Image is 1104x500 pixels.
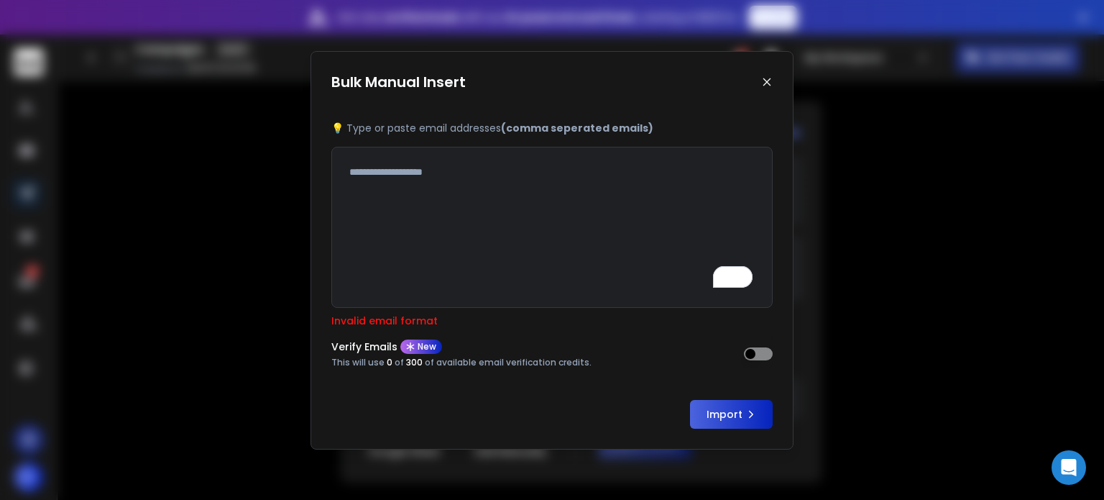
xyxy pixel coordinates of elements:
p: Verify Emails [331,342,397,352]
span: 0 [387,356,392,368]
div: New [400,340,442,354]
h1: Bulk Manual Insert [331,72,466,92]
p: This will use of of available email verification credits. [331,357,592,368]
button: Import [690,400,773,429]
p: Invalid email format [331,314,773,328]
span: 300 [406,356,423,368]
p: 💡 Type or paste email addresses [331,121,773,135]
textarea: To enrich screen reader interactions, please activate Accessibility in Grammarly extension settings [331,147,773,308]
b: (comma seperated emails) [501,121,653,135]
div: Open Intercom Messenger [1052,450,1086,485]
